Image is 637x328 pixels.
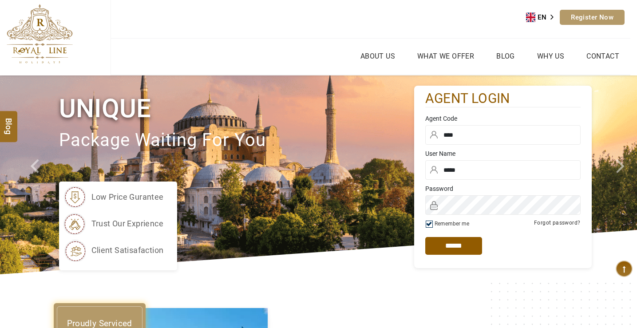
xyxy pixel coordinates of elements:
[584,50,621,63] a: Contact
[494,50,517,63] a: Blog
[19,75,51,274] a: Check next prev
[605,75,637,274] a: Check next image
[535,50,566,63] a: Why Us
[59,92,414,125] h1: Unique
[415,50,476,63] a: What we Offer
[534,220,580,226] a: Forgot password?
[358,50,397,63] a: About Us
[59,126,414,155] p: package waiting for you
[63,213,164,235] li: trust our exprience
[526,11,560,24] a: EN
[425,114,581,123] label: Agent Code
[425,184,581,193] label: Password
[63,239,164,261] li: client satisafaction
[560,10,625,25] a: Register Now
[3,118,15,126] span: Blog
[425,90,581,107] h2: agent login
[425,149,581,158] label: User Name
[435,221,469,227] label: Remember me
[526,11,560,24] div: Language
[63,186,164,208] li: low price gurantee
[7,4,73,64] img: The Royal Line Holidays
[526,11,560,24] aside: Language selected: English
